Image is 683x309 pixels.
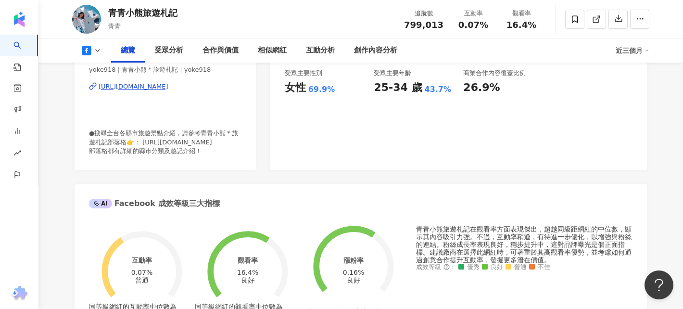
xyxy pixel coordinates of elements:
div: 25-34 歲 [374,80,422,95]
img: logo icon [12,12,27,27]
div: 合作與價值 [202,45,239,56]
div: 受眾主要年齡 [374,69,411,77]
div: 總覽 [121,45,135,56]
span: 普通 [506,264,527,271]
div: 互動率 [455,9,492,18]
div: 成效等級 ： [416,264,632,271]
div: 良好 [241,276,254,284]
div: 近三個月 [616,43,649,58]
span: 良好 [482,264,503,271]
span: 0.07% [458,20,488,30]
div: 創作內容分析 [354,45,397,56]
span: 16.4% [506,20,536,30]
div: AI [89,199,112,208]
div: 互動率 [132,257,152,264]
div: 0.16% [343,269,364,276]
iframe: Help Scout Beacon - Open [645,270,673,299]
span: 799,013 [404,20,443,30]
div: 互動分析 [306,45,335,56]
img: chrome extension [10,286,29,301]
a: [URL][DOMAIN_NAME] [89,82,241,91]
div: 漲粉率 [343,257,364,264]
div: 青青小熊旅遊札記在觀看率方面表現傑出，超越同級距網紅的中位數，顯示其內容吸引力強。不過，互動率稍遜，有待進一步優化，以增強與粉絲的連結。粉絲成長率表現良好，穩步提升中，這對品牌曝光是個正面指標。... [416,225,632,264]
div: 69.9% [308,84,335,95]
a: search [13,35,33,72]
div: 16.4% [237,269,258,276]
div: 43.7% [425,84,452,95]
span: 不佳 [529,264,550,271]
div: 商業合作內容覆蓋比例 [463,69,526,77]
div: 普通 [135,276,149,284]
div: 女性 [285,80,306,95]
div: [URL][DOMAIN_NAME] [99,82,168,91]
span: ●搜尋全台各縣市旅遊景點介紹，請參考青青小熊＊旅遊札記部落格👉： [URL][DOMAIN_NAME] 部落格都有詳細的縣市分類及遊記介紹！ [89,129,238,154]
span: yoke918 | 青青小熊＊旅遊札記 | yoke918 [89,65,241,74]
div: 受眾主要性別 [285,69,322,77]
span: 優秀 [458,264,480,271]
div: 觀看率 [238,257,258,264]
div: 0.07% [131,269,152,276]
div: 青青小熊旅遊札記 [108,7,177,19]
div: Facebook 成效等級三大指標 [89,198,220,209]
div: 受眾分析 [154,45,183,56]
div: 相似網紅 [258,45,287,56]
div: 26.9% [463,80,500,95]
img: KOL Avatar [72,5,101,34]
span: rise [13,143,21,165]
div: 良好 [347,276,360,284]
div: 觀看率 [503,9,540,18]
span: 青青 [108,23,121,30]
div: 追蹤數 [404,9,443,18]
